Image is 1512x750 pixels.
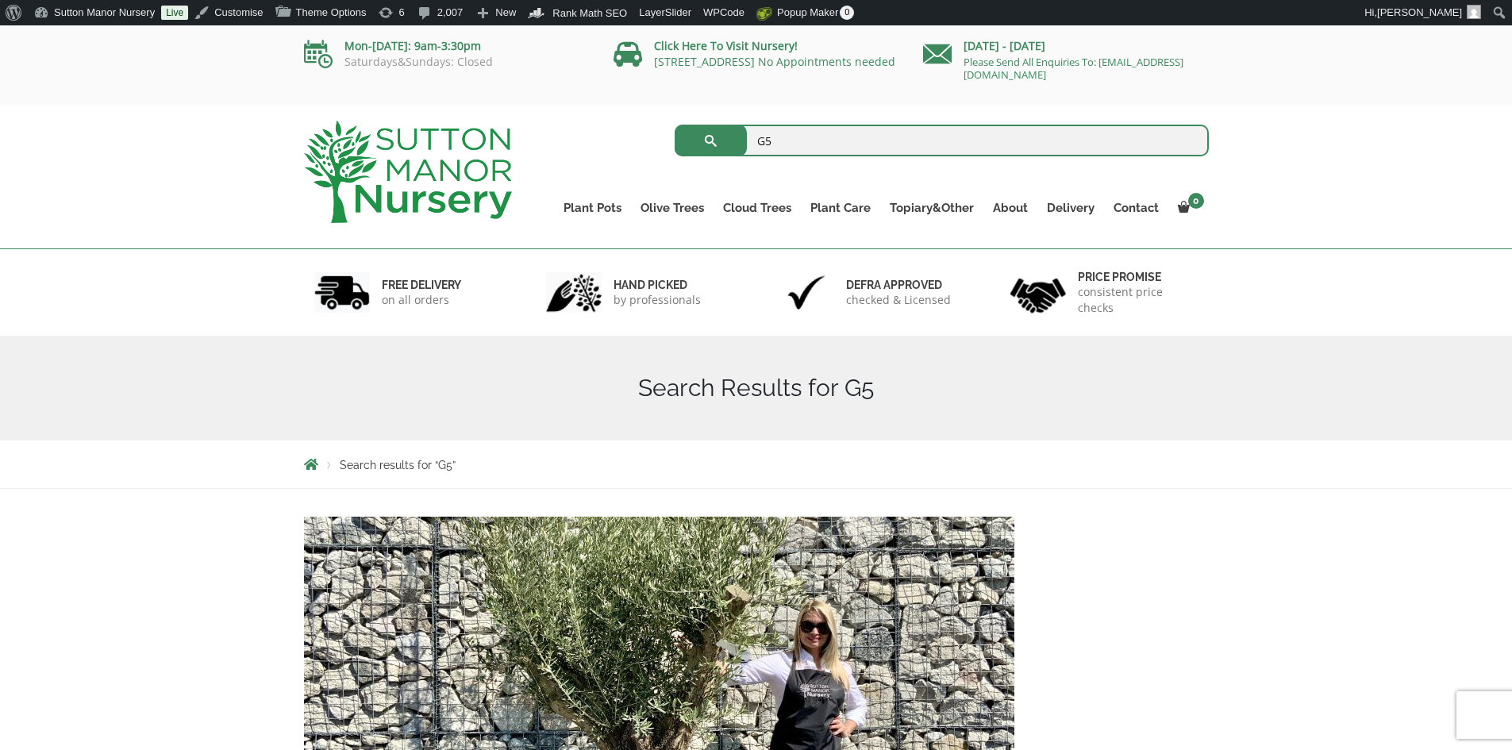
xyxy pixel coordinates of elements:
span: 0 [840,6,854,20]
p: consistent price checks [1078,284,1198,316]
p: checked & Licensed [846,292,951,308]
img: 3.jpg [779,272,834,313]
h6: Price promise [1078,270,1198,284]
span: Rank Math SEO [552,7,627,19]
a: [STREET_ADDRESS] No Appointments needed [654,54,895,69]
h1: Search Results for G5 [304,374,1209,402]
span: Search results for “G5” [340,459,456,471]
input: Search... [675,125,1209,156]
a: Gnarled Olive Tree (Ancient) Thick Multi Stem Extra Large G508 [304,679,1014,694]
a: Please Send All Enquiries To: [EMAIL_ADDRESS][DOMAIN_NAME] [964,55,1183,82]
a: Olive Trees [631,197,714,219]
a: Contact [1104,197,1168,219]
a: About [983,197,1037,219]
span: 0 [1188,193,1204,209]
img: 1.jpg [314,272,370,313]
a: Delivery [1037,197,1104,219]
a: Topiary&Other [880,197,983,219]
a: Plant Pots [554,197,631,219]
p: [DATE] - [DATE] [923,37,1209,56]
nav: Breadcrumbs [304,458,1209,471]
h6: hand picked [614,278,701,292]
img: 4.jpg [1010,268,1066,317]
p: by professionals [614,292,701,308]
p: Mon-[DATE]: 9am-3:30pm [304,37,590,56]
img: 2.jpg [546,272,602,313]
p: on all orders [382,292,461,308]
h6: FREE DELIVERY [382,278,461,292]
span: [PERSON_NAME] [1377,6,1462,18]
p: Saturdays&Sundays: Closed [304,56,590,68]
a: Click Here To Visit Nursery! [654,38,798,53]
img: logo [304,121,512,223]
a: Live [161,6,188,20]
a: 0 [1168,197,1209,219]
h6: Defra approved [846,278,951,292]
a: Cloud Trees [714,197,801,219]
a: Plant Care [801,197,880,219]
